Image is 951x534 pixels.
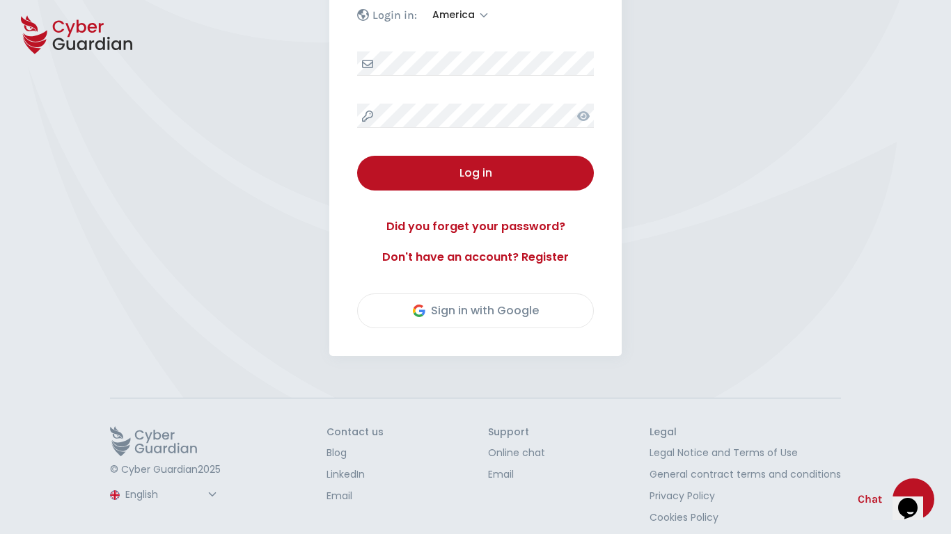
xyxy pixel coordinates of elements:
[368,165,583,181] div: Log in
[357,156,594,191] button: Log in
[413,302,539,319] div: Sign in with Google
[327,426,384,439] h3: Contact us
[357,249,594,266] a: Don't have an account? Register
[488,426,545,439] h3: Support
[357,218,594,235] a: Did you forget your password?
[650,426,841,439] h3: Legal
[357,293,594,328] button: Sign in with Google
